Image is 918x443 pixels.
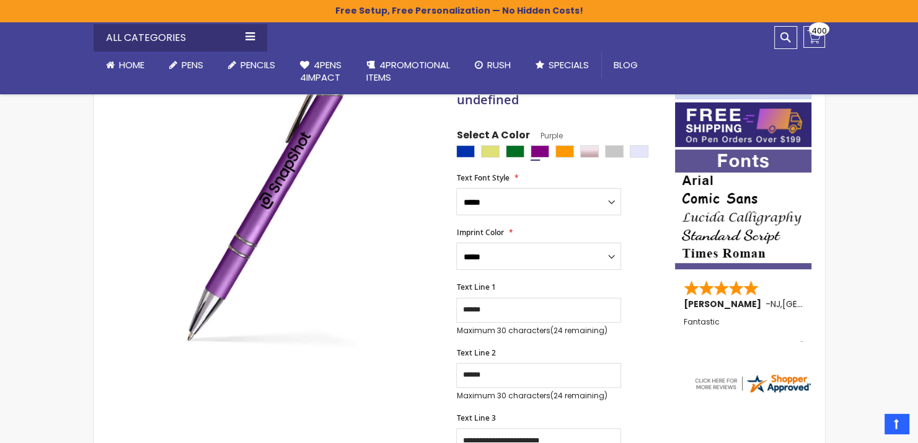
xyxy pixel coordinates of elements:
[770,298,780,310] span: NJ
[487,58,511,71] span: Rush
[766,298,873,310] span: - ,
[614,58,638,71] span: Blog
[456,282,495,292] span: Text Line 1
[241,58,275,71] span: Pencils
[456,91,518,108] span: undefined
[531,145,549,158] div: Purple
[803,26,825,48] a: 400
[216,51,288,79] a: Pencils
[555,145,574,158] div: Orange
[684,318,804,344] div: Fantastic
[456,128,529,145] span: Select A Color
[118,26,439,348] img: purple-4pg-4687-custom-alex-ii-click-ballpoint-pen_1_1.jpg
[675,102,811,147] img: Free shipping on orders over $199
[462,51,523,79] a: Rush
[885,414,909,434] a: Top
[456,326,621,336] p: Maximum 30 characters
[550,390,607,401] span: (24 remaining)
[675,150,811,269] img: font-personalization-examples
[157,51,216,79] a: Pens
[693,372,812,395] img: 4pens.com widget logo
[811,25,827,37] span: 400
[366,58,450,84] span: 4PROMOTIONAL ITEMS
[456,172,509,183] span: Text Font Style
[354,51,462,92] a: 4PROMOTIONALITEMS
[456,391,621,401] p: Maximum 30 characters
[605,145,624,158] div: Silver
[456,347,495,358] span: Text Line 2
[506,145,524,158] div: Green
[684,298,766,310] span: [PERSON_NAME]
[182,58,203,71] span: Pens
[523,51,601,79] a: Specials
[456,227,503,238] span: Imprint Color
[94,24,267,51] div: All Categories
[300,58,342,84] span: 4Pens 4impact
[630,145,648,158] div: Lavender
[580,145,599,158] div: Rose Gold
[456,145,475,158] div: Blue
[288,51,354,92] a: 4Pens4impact
[529,130,562,141] span: Purple
[550,325,607,336] span: (24 remaining)
[481,145,500,158] div: Gold
[601,51,650,79] a: Blog
[693,387,812,397] a: 4pens.com certificate URL
[119,58,144,71] span: Home
[456,413,495,423] span: Text Line 3
[782,298,873,310] span: [GEOGRAPHIC_DATA]
[549,58,589,71] span: Specials
[94,51,157,79] a: Home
